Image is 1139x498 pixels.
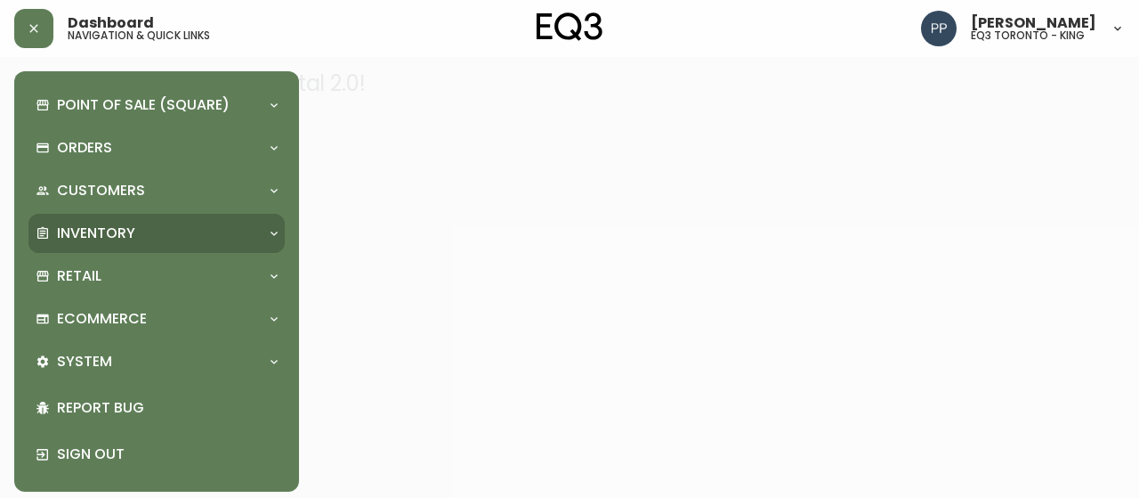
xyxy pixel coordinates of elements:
div: Report Bug [28,385,285,431]
div: Inventory [28,214,285,253]
p: Retail [57,266,101,286]
p: Customers [57,181,145,200]
img: logo [537,12,602,41]
p: Inventory [57,224,135,243]
img: 93ed64739deb6bac3372f15ae91c6632 [921,11,957,46]
span: [PERSON_NAME] [971,16,1096,30]
div: Sign Out [28,431,285,478]
p: Point of Sale (Square) [57,95,230,115]
p: Orders [57,138,112,158]
div: Point of Sale (Square) [28,86,285,125]
h5: eq3 toronto - king [971,30,1085,41]
div: Retail [28,257,285,296]
h5: navigation & quick links [68,30,210,41]
div: Customers [28,171,285,210]
p: Report Bug [57,398,278,418]
p: System [57,352,112,371]
p: Sign Out [57,445,278,464]
div: System [28,342,285,381]
p: Ecommerce [57,309,147,329]
div: Orders [28,128,285,167]
span: Dashboard [68,16,154,30]
div: Ecommerce [28,299,285,339]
